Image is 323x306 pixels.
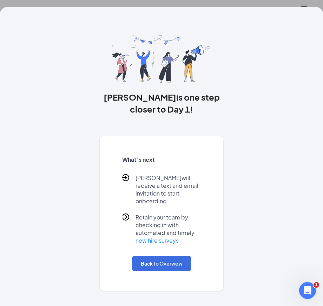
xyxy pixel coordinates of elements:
[122,156,201,164] h5: What’s next
[100,91,223,115] h3: [PERSON_NAME] is one step closer to Day 1!
[136,237,179,244] a: new hire surveys
[112,35,211,83] img: you are all set
[314,282,319,288] span: 1
[132,256,191,271] button: Back to Overview
[136,174,201,205] p: [PERSON_NAME] will receive a text and email invitation to start onboarding
[299,282,316,299] iframe: Intercom live chat
[136,213,201,244] p: Retain your team by checking in with automated and timely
